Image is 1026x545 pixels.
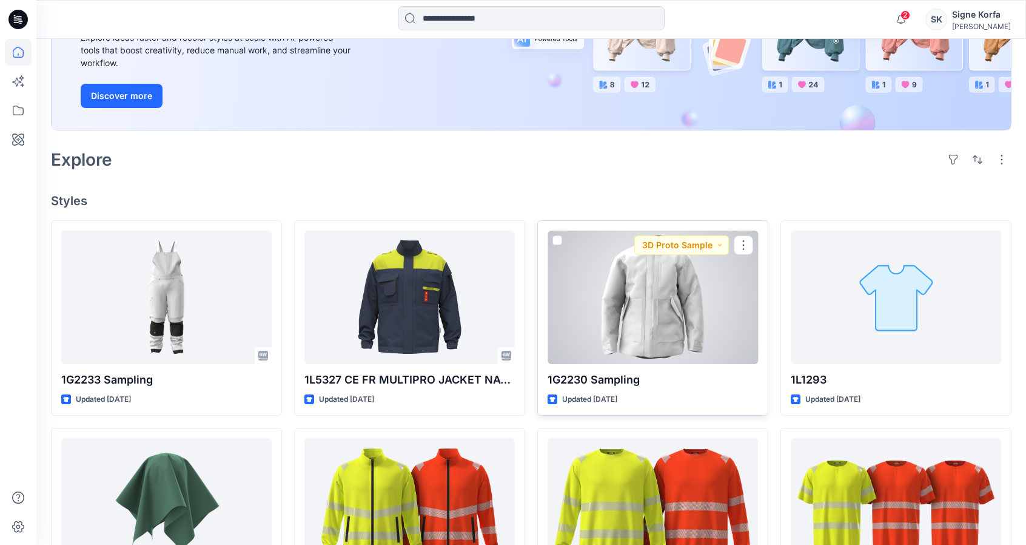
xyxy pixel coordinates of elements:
button: Discover more [81,84,163,108]
div: Explore ideas faster and recolor styles at scale with AI-powered tools that boost creativity, red... [81,31,354,69]
h2: Explore [51,150,112,169]
p: Updated [DATE] [319,393,374,406]
p: Updated [DATE] [805,393,860,406]
div: [PERSON_NAME] [952,22,1011,31]
h4: Styles [51,194,1011,208]
span: 2 [900,10,910,20]
a: 1L5327 CE FR MULTIPRO JACKET NAVY [304,231,515,364]
a: Discover more [81,84,354,108]
p: 1G2230 Sampling [548,371,758,388]
div: Signe Korfa [952,7,1011,22]
p: Updated [DATE] [76,393,131,406]
a: 1L1293 [791,231,1001,364]
p: 1L5327 CE FR MULTIPRO JACKET NAVY [304,371,515,388]
p: Updated [DATE] [562,393,617,406]
div: SK [925,8,947,30]
p: 1L1293 [791,371,1001,388]
a: 1G2233 Sampling [61,231,272,364]
a: 1G2230 Sampling [548,231,758,364]
p: 1G2233 Sampling [61,371,272,388]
